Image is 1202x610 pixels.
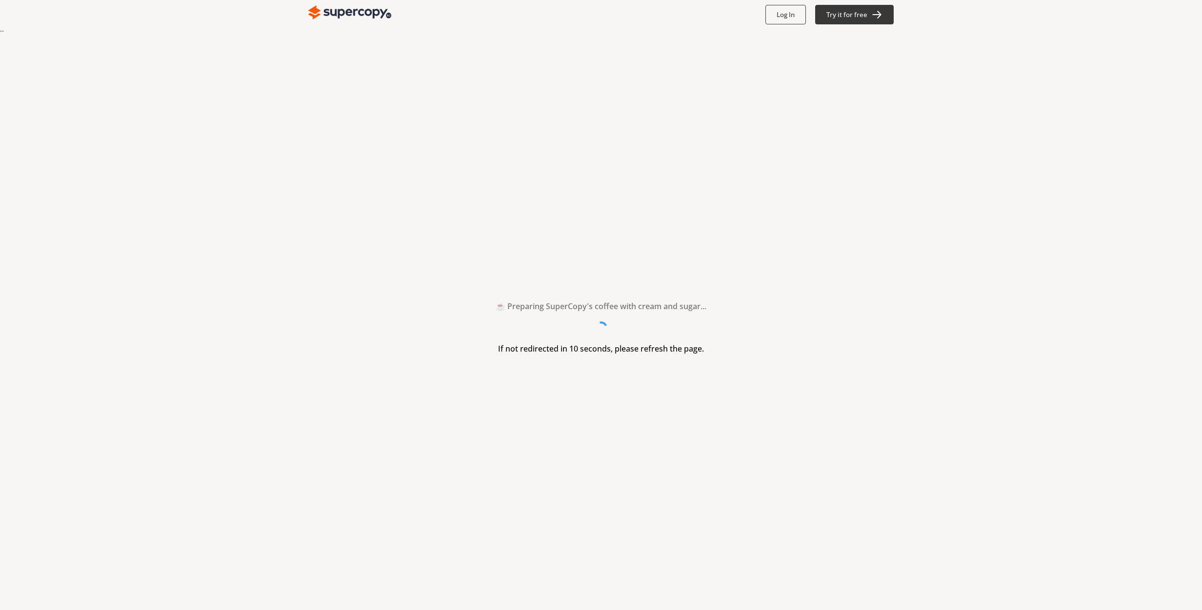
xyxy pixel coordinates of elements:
[826,10,867,19] b: Try it for free
[765,5,806,24] button: Log In
[777,10,795,19] b: Log In
[815,5,894,24] button: Try it for free
[496,299,706,314] h2: ☕ Preparing SuperCopy's coffee with cream and sugar...
[308,3,391,22] img: Close
[498,341,704,356] h3: If not redirected in 10 seconds, please refresh the page.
